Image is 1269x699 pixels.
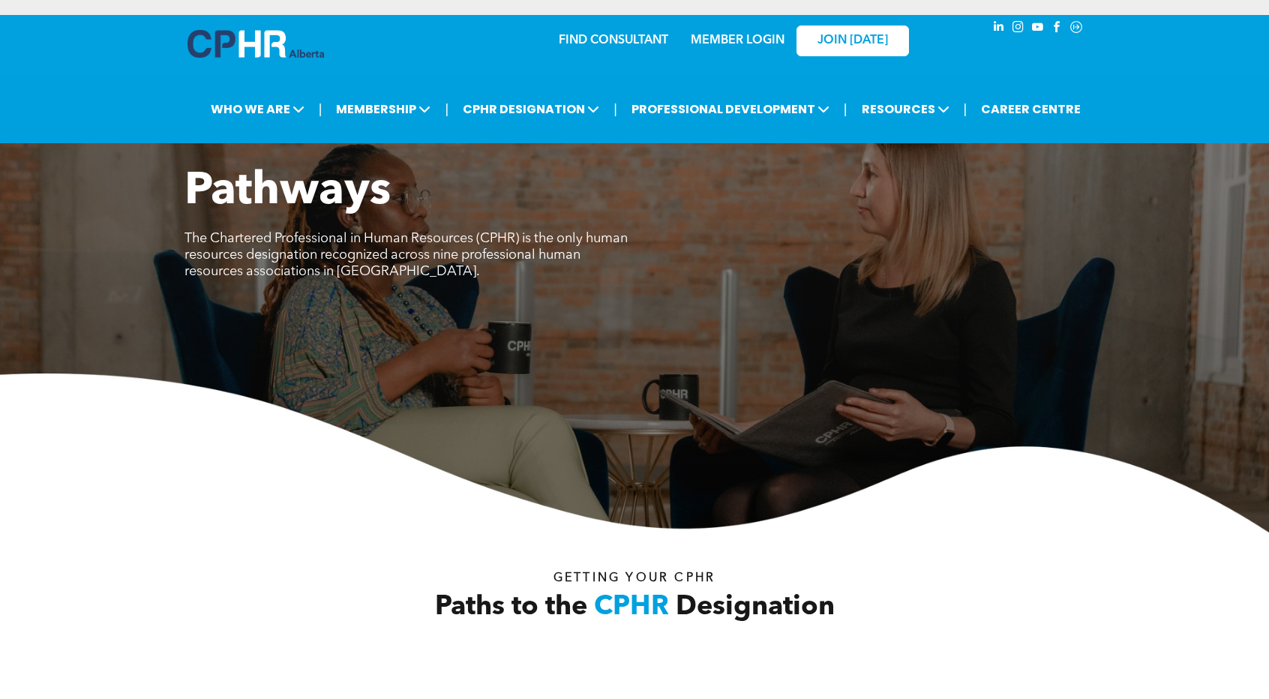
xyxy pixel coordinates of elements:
a: CAREER CENTRE [976,95,1085,123]
a: MEMBER LOGIN [691,34,784,46]
li: | [844,94,847,124]
span: CPHR DESIGNATION [458,95,604,123]
a: facebook [1048,19,1065,39]
span: Paths to the [435,594,587,621]
li: | [613,94,617,124]
span: RESOURCES [857,95,954,123]
span: WHO WE ARE [206,95,309,123]
span: Designation [676,594,835,621]
a: Social network [1068,19,1084,39]
a: instagram [1009,19,1026,39]
span: MEMBERSHIP [331,95,435,123]
span: JOIN [DATE] [817,34,888,48]
li: | [445,94,448,124]
li: | [964,94,967,124]
a: JOIN [DATE] [796,25,909,56]
li: | [319,94,322,124]
span: The Chartered Professional in Human Resources (CPHR) is the only human resources designation reco... [184,232,628,278]
span: PROFESSIONAL DEVELOPMENT [627,95,834,123]
a: linkedin [990,19,1006,39]
a: youtube [1029,19,1045,39]
span: Pathways [184,169,391,214]
img: A blue and white logo for cp alberta [187,30,324,58]
span: Getting your Cphr [553,572,715,584]
span: CPHR [594,594,669,621]
a: FIND CONSULTANT [559,34,668,46]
